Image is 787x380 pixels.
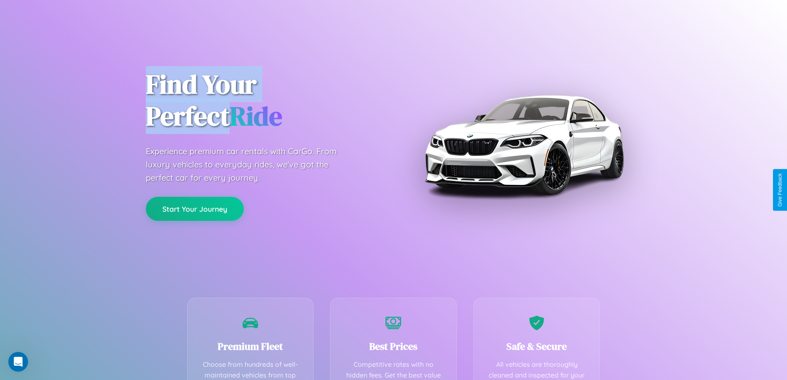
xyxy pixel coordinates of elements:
h1: Find Your Perfect [146,69,381,132]
iframe: Intercom live chat [8,352,28,372]
div: Give Feedback [777,173,783,207]
span: Ride [230,98,282,134]
button: Start Your Journey [146,197,244,221]
h3: Best Prices [343,339,444,353]
h3: Premium Fleet [200,339,301,353]
img: Premium BMW car rental vehicle [421,41,627,248]
h3: Safe & Secure [486,339,587,353]
p: Experience premium car rentals with CarGo. From luxury vehicles to everyday rides, we've got the ... [146,145,352,184]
